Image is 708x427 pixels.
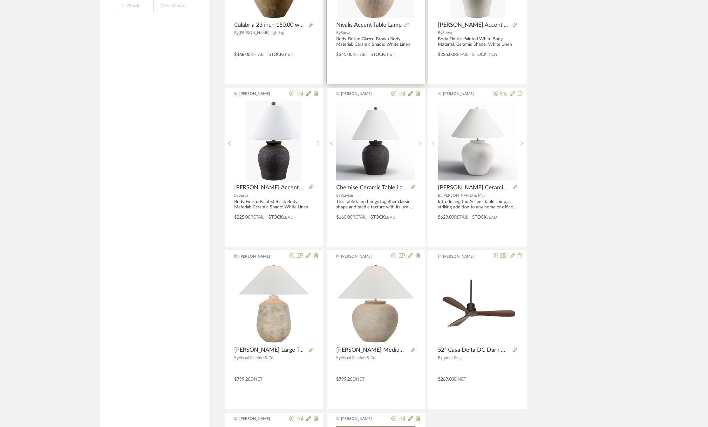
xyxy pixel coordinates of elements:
[352,377,364,382] span: DNET
[336,31,341,35] span: By
[442,31,452,35] span: Surya
[438,37,517,47] div: Body Finish: Painted White Body Material: Ceramic Shade: White Linen
[234,377,250,382] span: $799.20
[443,91,483,97] span: [PERSON_NAME]
[250,377,262,382] span: DNET
[454,377,466,382] span: DNET
[336,264,415,343] div: 0
[336,52,352,57] span: $345.00
[341,91,381,97] span: [PERSON_NAME]
[336,102,415,180] img: Chemise Ceramic Table Lamp
[487,53,497,57] span: Lead
[385,53,396,57] span: Lead
[239,254,279,259] span: [PERSON_NAME]
[385,215,396,220] span: Lead
[487,215,497,220] span: Lead
[336,101,415,181] div: 0
[235,101,313,181] div: 0
[269,51,283,58] span: STOCK
[239,91,279,97] span: [PERSON_NAME]
[234,52,250,57] span: $468.00
[371,51,385,58] span: STOCK
[283,53,294,57] span: Lead
[336,37,415,47] div: Body Finish: Glazed Brown Body Material: Ceramic Shade: White Linen
[234,31,239,35] span: By
[472,214,487,221] span: STOCK
[438,264,517,343] div: 0
[438,22,510,29] span: [PERSON_NAME] Accent Table Lamp
[438,102,517,180] img: Deahl Ceramic Table Lamp
[234,193,239,197] span: By
[438,347,510,354] span: 52" Casa Delta DC Dark Walnut Outdoor Ceiling Fan with Remote
[341,416,381,422] span: [PERSON_NAME]
[454,52,468,57] span: Retail
[336,356,341,360] span: By
[336,184,408,191] span: Chemise Ceramic Table Lamp
[438,52,454,57] span: $225.00
[341,193,353,197] span: Wayfair
[250,52,264,57] span: Retail
[438,31,442,35] span: By
[341,356,376,360] span: Visual Comfort & Co.
[341,254,381,259] span: [PERSON_NAME]
[283,215,294,220] span: Lead
[246,101,301,181] img: Mabon Accent Table Lamp
[239,31,284,35] span: [PERSON_NAME] Lighting
[442,356,461,360] span: Lamps Plus
[438,193,442,197] span: By
[341,31,350,35] span: Surya
[438,215,454,220] span: $629.00
[442,193,487,197] span: [PERSON_NAME] & Main
[438,199,517,210] div: Introducing the Accent Table Lamp, a striking addition to any home or office space. With its indu...
[336,377,352,382] span: $799.20
[438,101,517,181] div: 0
[336,347,408,354] span: [PERSON_NAME] Medium Table Lamp
[269,214,283,221] span: STOCK
[438,356,442,360] span: By
[234,199,313,210] div: Body Finish: Painted Black Body Material: Ceramic Shade: White Linen
[352,215,366,220] span: Retail
[336,199,415,210] div: This table lamp brings together classic shape and tactile texture with its urn-inspired ceramic b...
[234,347,306,354] span: [PERSON_NAME] Large Table Lamp
[336,215,352,220] span: $160.00
[234,22,306,29] span: Calabria 23 inch 150.00 watt Sienna Table Lamp Portable Light
[239,356,274,360] span: Visual Comfort & Co.
[336,22,402,29] span: Nivalis Accent Table Lamp
[239,193,248,197] span: Surya
[234,184,306,191] span: [PERSON_NAME] Accent Table Lamp
[438,184,510,191] span: [PERSON_NAME] Ceramic Table Lamp
[239,416,279,422] span: [PERSON_NAME]
[454,215,468,220] span: Retail
[234,264,313,343] img: Lillis Large Table Lamp
[371,214,385,221] span: STOCK
[438,279,517,328] img: 52" Casa Delta DC Dark Walnut Outdoor Ceiling Fan with Remote
[443,254,483,259] span: [PERSON_NAME]
[234,264,313,343] div: 0
[336,193,341,197] span: By
[234,356,239,360] span: By
[352,52,366,57] span: Retail
[472,51,487,58] span: STOCK
[234,215,250,220] span: $225.00
[250,215,264,220] span: Retail
[438,377,454,382] span: $269.00
[336,264,415,343] img: Casey Medium Table Lamp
